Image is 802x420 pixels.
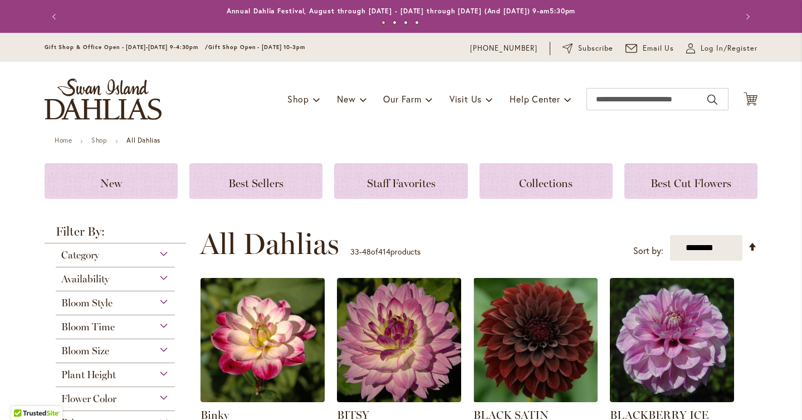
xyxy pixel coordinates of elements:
[61,345,109,357] span: Bloom Size
[287,93,309,105] span: Shop
[61,249,99,261] span: Category
[473,394,598,404] a: BLACK SATIN
[61,393,116,405] span: Flower Color
[367,177,436,190] span: Staff Favorites
[350,243,420,261] p: - of products
[350,246,359,257] span: 33
[200,394,325,404] a: Binky
[91,136,107,144] a: Shop
[337,394,461,404] a: BITSY
[686,43,757,54] a: Log In/Register
[510,93,560,105] span: Help Center
[200,227,339,261] span: All Dahlias
[735,6,757,28] button: Next
[610,394,734,404] a: BLACKBERRY ICE
[362,246,371,257] span: 48
[337,93,355,105] span: New
[61,369,116,381] span: Plant Height
[625,43,674,54] a: Email Us
[208,43,305,51] span: Gift Shop Open - [DATE] 10-3pm
[449,93,482,105] span: Visit Us
[383,93,421,105] span: Our Farm
[227,7,576,15] a: Annual Dahlia Festival, August through [DATE] - [DATE] through [DATE] (And [DATE]) 9-am5:30pm
[415,21,419,25] button: 4 of 4
[473,278,598,402] img: BLACK SATIN
[393,21,397,25] button: 2 of 4
[519,177,573,190] span: Collections
[633,241,663,261] label: Sort by:
[61,297,113,309] span: Bloom Style
[378,246,390,257] span: 414
[563,43,613,54] a: Subscribe
[200,278,325,402] img: Binky
[126,136,160,144] strong: All Dahlias
[404,21,408,25] button: 3 of 4
[643,43,674,54] span: Email Us
[189,163,322,199] a: Best Sellers
[470,43,537,54] a: [PHONE_NUMBER]
[61,273,109,285] span: Availability
[578,43,613,54] span: Subscribe
[45,163,178,199] a: New
[382,21,385,25] button: 1 of 4
[45,6,67,28] button: Previous
[45,226,186,243] strong: Filter By:
[610,278,734,402] img: BLACKBERRY ICE
[45,43,208,51] span: Gift Shop & Office Open - [DATE]-[DATE] 9-4:30pm /
[651,177,731,190] span: Best Cut Flowers
[334,163,467,199] a: Staff Favorites
[45,79,162,120] a: store logo
[480,163,613,199] a: Collections
[228,177,283,190] span: Best Sellers
[61,321,115,333] span: Bloom Time
[701,43,757,54] span: Log In/Register
[337,278,461,402] img: BITSY
[100,177,122,190] span: New
[55,136,72,144] a: Home
[624,163,757,199] a: Best Cut Flowers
